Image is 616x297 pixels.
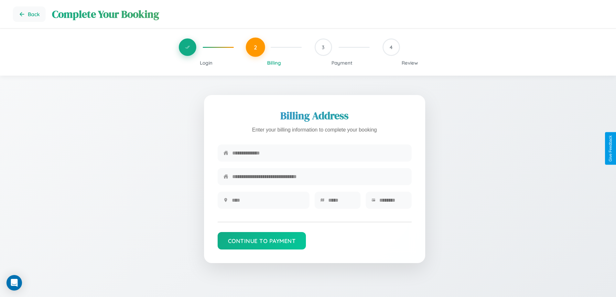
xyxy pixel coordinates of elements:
[6,275,22,291] div: Open Intercom Messenger
[254,44,257,51] span: 2
[13,6,46,22] button: Go back
[200,60,212,66] span: Login
[218,125,412,135] p: Enter your billing information to complete your booking
[218,109,412,123] h2: Billing Address
[331,60,352,66] span: Payment
[267,60,281,66] span: Billing
[390,44,393,50] span: 4
[218,232,306,249] button: Continue to Payment
[402,60,418,66] span: Review
[608,135,613,162] div: Give Feedback
[52,7,603,21] h1: Complete Your Booking
[322,44,325,50] span: 3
